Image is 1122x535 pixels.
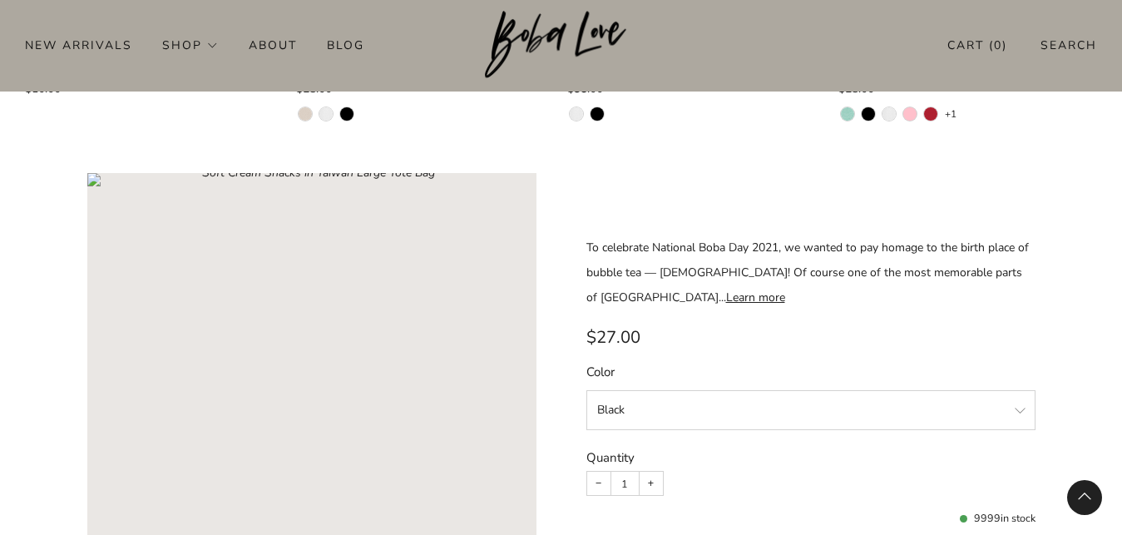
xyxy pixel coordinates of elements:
a: +1 [945,107,956,121]
a: $35.00 [567,83,826,95]
items-count: 0 [994,37,1002,53]
span: 9999 [974,511,1001,525]
label: Quantity [586,449,635,466]
p: in stock [974,511,1036,526]
button: Reduce item quantity by one [587,472,610,495]
button: Increase item quantity by one [640,472,663,495]
a: About [249,32,297,58]
label: Color [586,364,1036,381]
a: Learn more [726,290,785,305]
a: Shop [162,32,219,58]
a: New Arrivals [25,32,132,58]
a: $28.00 [296,83,555,95]
a: $10.00 [25,83,284,95]
back-to-top-button: Back to top [1067,480,1102,515]
span: $27.00 [586,325,640,349]
a: Cart [947,32,1007,59]
a: Blog [327,32,364,58]
a: Search [1040,32,1097,59]
div: To celebrate National Boba Day 2021, we wanted to pay homage to the birth place of bubble tea — [... [586,235,1036,310]
a: $28.00 [838,83,1097,95]
img: Boba Love [485,11,637,79]
a: Boba Love [485,11,637,80]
